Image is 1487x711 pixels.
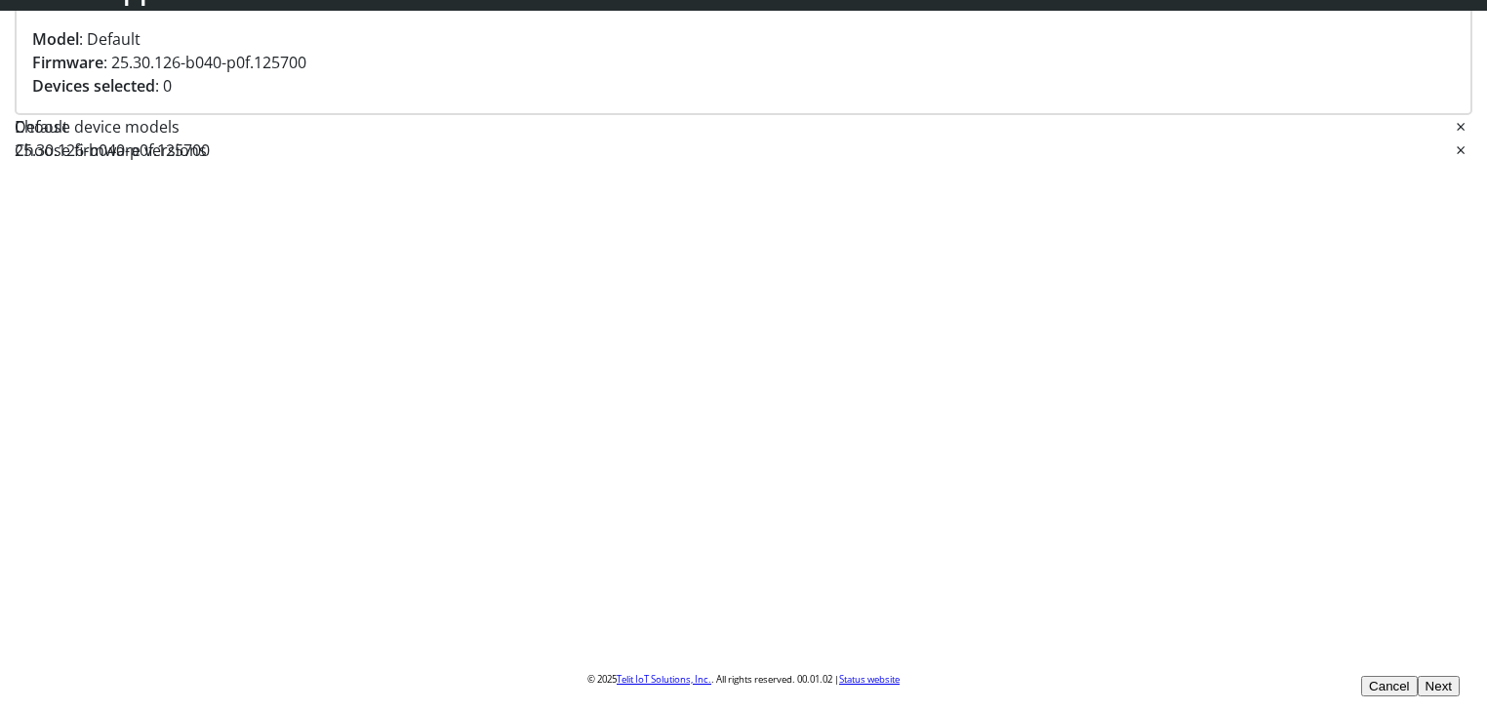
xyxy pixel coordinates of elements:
div: : 25.30.126-b040-p0f.125700 [32,51,1455,74]
a: Status website [839,673,900,686]
strong: Model [32,28,79,50]
p: © 2025 . All rights reserved. 00.01.02 | [15,672,1472,687]
span: Clear all [1456,138,1472,162]
button: Cancel [1361,676,1418,696]
a: Telit IoT Solutions, Inc. [617,673,711,686]
strong: Firmware [32,52,103,73]
div: Choose device models [15,115,180,138]
strong: Devices selected [32,75,155,97]
div: Choose firmware versions [15,138,207,162]
div: : 0 [32,74,1455,98]
span: Clear all [1456,115,1472,138]
button: Next [1418,676,1460,696]
div: : Default [32,27,1455,51]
